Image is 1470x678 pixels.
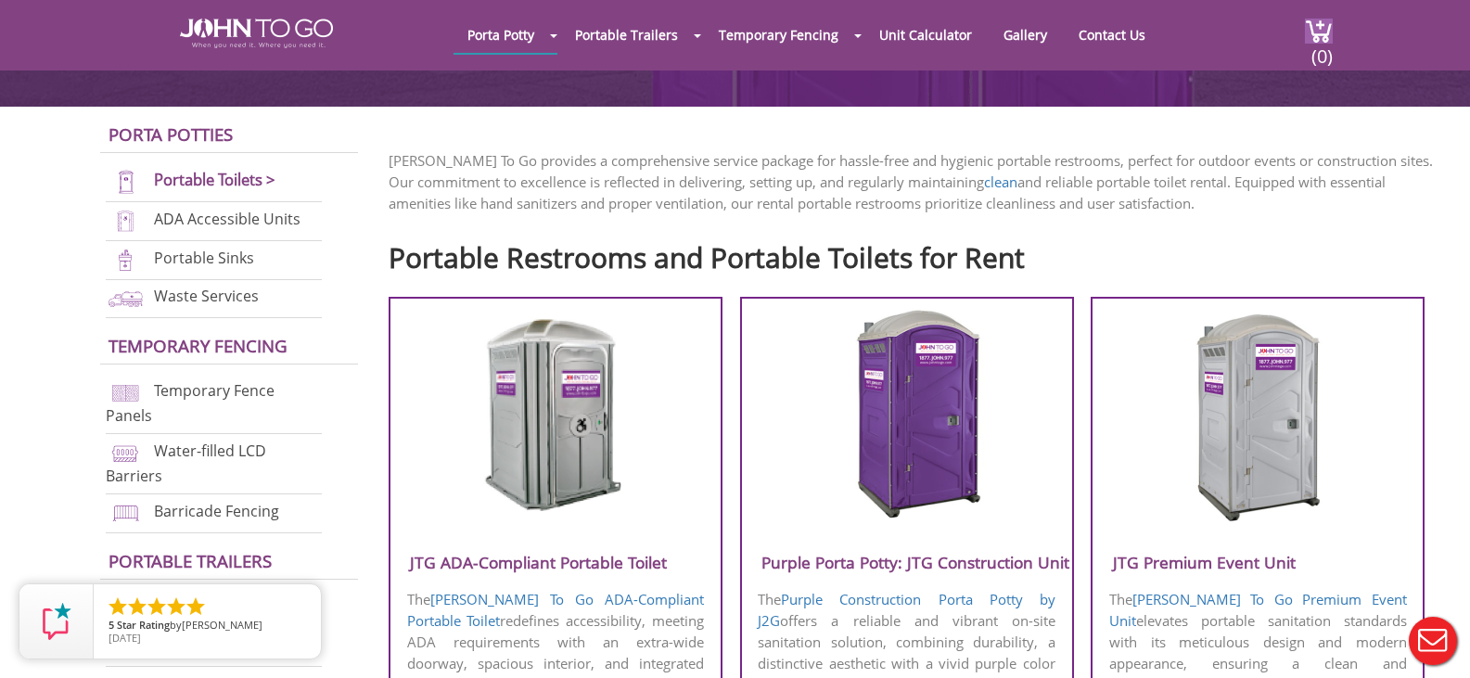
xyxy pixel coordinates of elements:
li:  [165,595,187,618]
a: Portable Trailers [561,17,692,53]
button: Live Chat [1396,604,1470,678]
span: [PERSON_NAME] [182,618,262,632]
img: Review Rating [38,603,75,640]
a: [PERSON_NAME] To Go ADA-Compliant Portable Toilet [407,590,705,630]
img: JTG-Premium-Event-Unit.png [1170,308,1347,521]
a: [PERSON_NAME] To Go Premium Event Unit [1109,590,1407,630]
a: Waste Services [154,287,259,307]
h2: Portable Restrooms and Portable Toilets for Rent [389,233,1442,273]
img: waste-services-new.png [106,286,146,311]
a: Portable Sinks [154,248,254,268]
h3: Purple Porta Potty: JTG Construction Unit [742,547,1072,578]
a: Unit Calculator [865,17,986,53]
a: Temporary Fence Panels [106,381,275,427]
li:  [107,595,129,618]
img: cart a [1305,19,1333,44]
li:  [126,595,148,618]
img: chan-link-fencing-new.png [106,380,146,405]
a: Temporary Fencing [705,17,852,53]
a: Porta Potty [454,17,548,53]
p: [PERSON_NAME] To Go provides a comprehensive service package for hassle-free and hygienic portabl... [389,150,1442,214]
li:  [185,595,207,618]
span: (0) [1310,29,1333,69]
a: Purple Construction Porta Potty by J2G [758,590,1055,630]
a: Temporary Fencing [109,334,288,357]
span: by [109,620,306,633]
a: Contact Us [1065,17,1159,53]
a: ADA Accessible Units [154,209,300,229]
img: water-filled%20barriers-new.png [106,441,146,466]
span: [DATE] [109,631,141,645]
img: Purple-Porta-Potty-J2G-Construction-Unit.png [818,308,995,521]
h3: JTG ADA-Compliant Portable Toilet [390,547,721,578]
a: Porta Potties [109,122,233,146]
li:  [146,595,168,618]
a: Gallery [990,17,1061,53]
img: portable-toilets-new.png [106,170,146,195]
a: Portable Toilets > [154,169,275,190]
h3: JTG Premium Event Unit [1093,547,1423,578]
img: barricade-fencing-icon-new.png [106,501,146,526]
span: Star Rating [117,618,170,632]
a: Portable trailers [109,549,272,572]
img: JOHN to go [180,19,333,48]
a: Water-filled LCD Barriers [106,441,266,486]
img: JTG-ADA-Compliant-Portable-Toilet.png [467,308,644,521]
a: clean [984,173,1017,191]
img: portable-sinks-new.png [106,248,146,273]
a: Barricade Fencing [154,501,279,521]
img: ADA-units-new.png [106,209,146,234]
span: 5 [109,618,114,632]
